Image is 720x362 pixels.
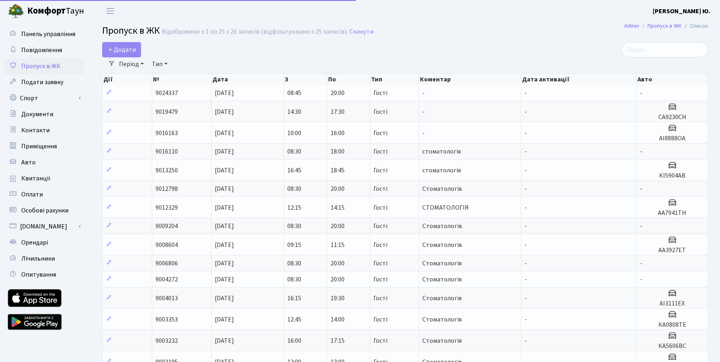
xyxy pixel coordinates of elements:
[4,58,84,74] a: Пропуск в ЖК
[331,184,345,193] span: 20:00
[102,24,160,38] span: Пропуск в ЖК
[287,129,301,138] span: 10:00
[215,166,234,175] span: [DATE]
[215,294,234,303] span: [DATE]
[422,184,463,193] span: Стоматологія.
[212,74,284,85] th: Дата
[521,74,637,85] th: Дата активації
[155,166,178,175] span: 9013250
[640,321,704,329] h5: КА0808ТЕ
[373,186,387,192] span: Гості
[215,241,234,249] span: [DATE]
[331,89,345,97] span: 20:00
[215,184,234,193] span: [DATE]
[621,42,708,57] input: Пошук...
[422,336,462,345] span: Стоматологія
[215,275,234,284] span: [DATE]
[27,4,66,17] b: Комфорт
[287,184,301,193] span: 08:30
[287,294,301,303] span: 16:15
[653,7,710,16] b: [PERSON_NAME] Ю.
[21,78,63,87] span: Подати заявку
[116,57,147,71] a: Період
[682,22,708,30] li: Список
[524,275,527,284] span: -
[422,259,462,268] span: Стоматологія
[373,130,387,136] span: Гості
[287,89,301,97] span: 08:45
[370,74,419,85] th: Тип
[612,18,720,34] nav: breadcrumb
[653,6,710,16] a: [PERSON_NAME] Ю.
[287,166,301,175] span: 16:45
[21,158,36,167] span: Авто
[155,259,178,268] span: 9006806
[4,235,84,251] a: Орендарі
[21,110,53,119] span: Документи
[373,242,387,248] span: Гості
[524,259,527,268] span: -
[373,223,387,229] span: Гості
[21,62,61,71] span: Пропуск в ЖК
[331,336,345,345] span: 17:15
[287,147,301,156] span: 08:30
[155,294,178,303] span: 9004013
[331,275,345,284] span: 20:00
[524,241,527,249] span: -
[4,267,84,283] a: Опитування
[287,203,301,212] span: 12:15
[422,275,462,284] span: Стоматологія
[524,315,527,324] span: -
[373,276,387,283] span: Гості
[4,186,84,202] a: Оплати
[103,74,152,85] th: Дії
[331,241,345,249] span: 11:15
[373,109,387,115] span: Гості
[215,259,234,268] span: [DATE]
[4,170,84,186] a: Квитанції
[640,300,704,307] h5: АІ3111ЕХ
[640,172,704,180] h5: КІ5904АВ
[640,342,704,350] h5: КА5606ВС
[331,222,345,231] span: 20:00
[331,294,345,303] span: 19:30
[8,3,24,19] img: logo.png
[422,222,463,231] span: Стоматологія.
[640,222,642,231] span: -
[524,294,527,303] span: -
[21,46,62,55] span: Повідомлення
[287,336,301,345] span: 16:00
[215,336,234,345] span: [DATE]
[640,209,704,217] h5: АА7941ТН
[524,129,527,138] span: -
[4,218,84,235] a: [DOMAIN_NAME]
[287,275,301,284] span: 08:30
[4,74,84,90] a: Подати заявку
[155,107,178,116] span: 9019479
[624,22,639,30] a: Admin
[215,89,234,97] span: [DATE]
[524,166,527,175] span: -
[373,260,387,267] span: Гості
[422,107,425,116] span: -
[640,89,642,97] span: -
[640,259,642,268] span: -
[524,147,527,156] span: -
[287,259,301,268] span: 08:30
[21,126,50,135] span: Контакти
[331,166,345,175] span: 18:45
[524,184,527,193] span: -
[102,42,141,57] a: Додати
[27,4,84,18] span: Таун
[287,241,301,249] span: 09:15
[215,129,234,138] span: [DATE]
[155,184,178,193] span: 9012798
[331,129,345,138] span: 16:00
[524,107,527,116] span: -
[21,174,50,183] span: Квитанції
[215,222,234,231] span: [DATE]
[640,113,704,121] h5: СА9230СН
[373,316,387,323] span: Гості
[524,203,527,212] span: -
[373,90,387,96] span: Гості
